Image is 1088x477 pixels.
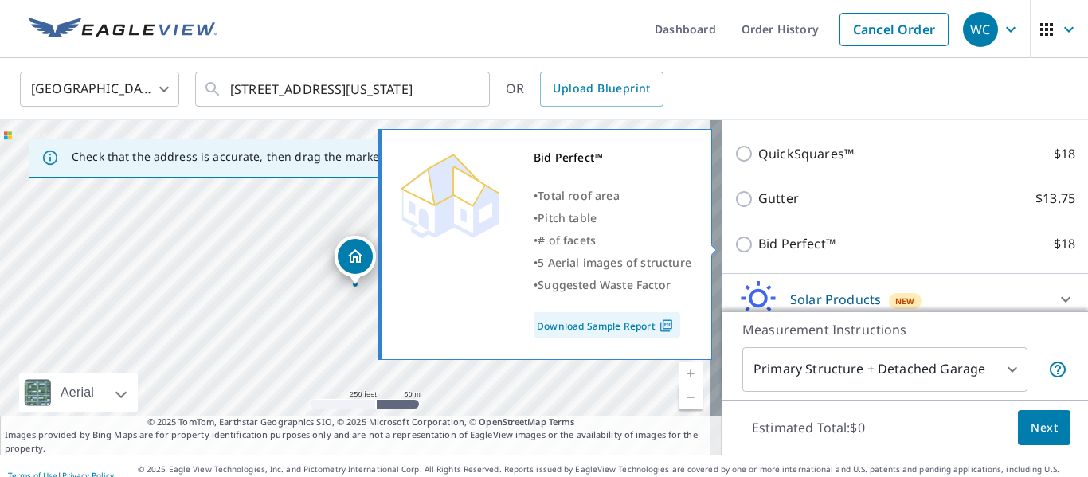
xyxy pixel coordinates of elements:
[534,207,691,229] div: •
[540,72,663,107] a: Upload Blueprint
[553,79,650,99] span: Upload Blueprint
[758,144,854,164] p: QuickSquares™
[534,229,691,252] div: •
[1035,189,1075,209] p: $13.75
[679,362,703,385] a: Current Level 17, Zoom In
[895,295,915,307] span: New
[335,236,376,285] div: Dropped pin, building 1, Residential property, 10507 Cherry St Kansas City, MO 64131
[538,210,597,225] span: Pitch table
[1054,234,1075,254] p: $18
[1031,418,1058,438] span: Next
[506,72,663,107] div: OR
[20,67,179,111] div: [GEOGRAPHIC_DATA]
[758,189,799,209] p: Gutter
[29,18,217,41] img: EV Logo
[679,385,703,409] a: Current Level 17, Zoom Out
[1054,144,1075,164] p: $18
[56,373,99,412] div: Aerial
[538,188,620,203] span: Total roof area
[479,416,546,428] a: OpenStreetMap
[538,233,596,248] span: # of facets
[758,234,836,254] p: Bid Perfect™
[394,147,506,242] img: Premium
[549,416,575,428] a: Terms
[739,410,878,445] p: Estimated Total: $0
[534,274,691,296] div: •
[230,67,457,111] input: Search by address or latitude-longitude
[538,277,671,292] span: Suggested Waste Factor
[534,147,691,169] div: Bid Perfect™
[1048,360,1067,379] span: Your report will include the primary structure and a detached garage if one exists.
[790,290,881,309] p: Solar Products
[656,319,677,333] img: Pdf Icon
[742,320,1067,339] p: Measurement Instructions
[734,280,1075,319] div: Solar ProductsNew
[534,185,691,207] div: •
[963,12,998,47] div: WC
[19,373,138,412] div: Aerial
[538,255,691,270] span: 5 Aerial images of structure
[534,312,680,338] a: Download Sample Report
[534,252,691,274] div: •
[1018,410,1070,446] button: Next
[742,347,1027,392] div: Primary Structure + Detached Garage
[72,150,530,164] p: Check that the address is accurate, then drag the marker over the correct structure.
[147,416,575,429] span: © 2025 TomTom, Earthstar Geographics SIO, © 2025 Microsoft Corporation, ©
[839,13,949,46] a: Cancel Order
